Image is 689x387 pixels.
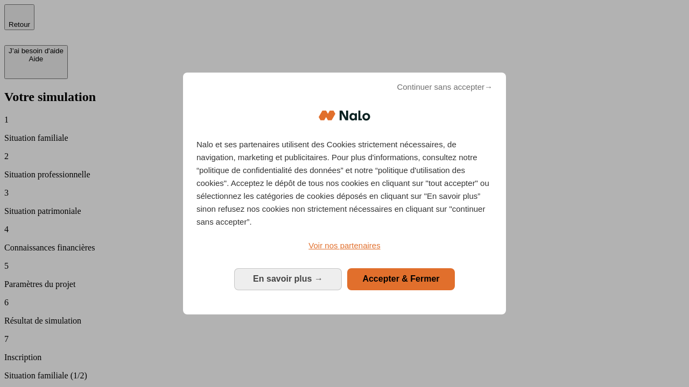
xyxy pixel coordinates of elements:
[319,99,370,132] img: Logo
[397,81,493,94] span: Continuer sans accepter→
[253,274,323,283] span: En savoir plus →
[183,73,506,314] div: Bienvenue chez Nalo Gestion du consentement
[196,138,493,228] p: Nalo et ses partenaires utilisent des Cookies strictement nécessaires, de navigation, marketing e...
[347,268,455,290] button: Accepter & Fermer: Accepter notre traitement des données et fermer
[362,274,439,283] span: Accepter & Fermer
[234,268,342,290] button: En savoir plus: Configurer vos consentements
[196,239,493,252] a: Voir nos partenaires
[308,241,380,250] span: Voir nos partenaires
